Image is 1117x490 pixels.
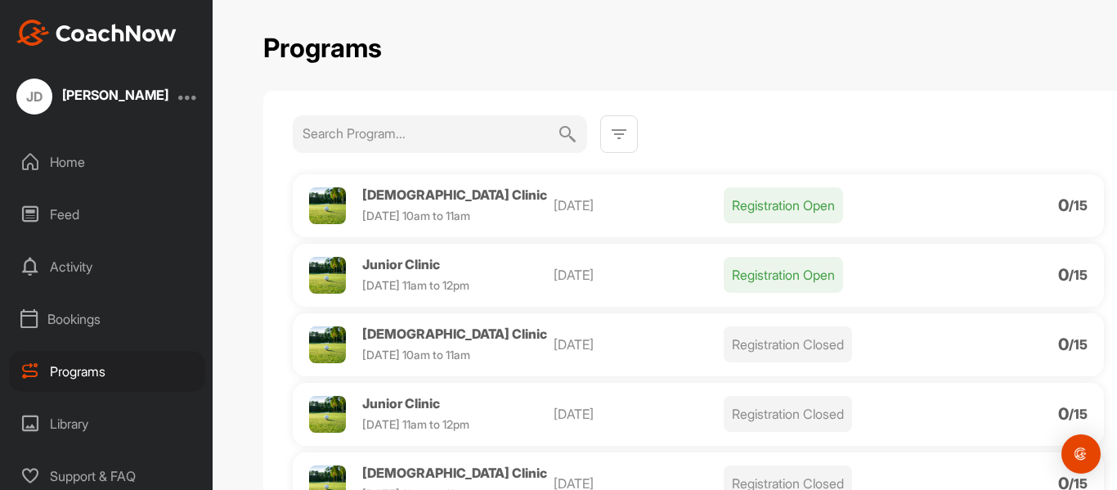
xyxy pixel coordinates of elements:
[1069,407,1088,420] p: / 15
[303,115,558,151] input: Search Program...
[362,326,547,342] span: [DEMOGRAPHIC_DATA] Clinic
[9,351,205,392] div: Programs
[724,396,852,432] p: Registration Closed
[309,187,346,224] img: Profile picture
[62,88,168,101] div: [PERSON_NAME]
[362,465,547,481] span: [DEMOGRAPHIC_DATA] Clinic
[1058,268,1069,281] p: 0
[554,265,724,285] p: [DATE]
[1058,477,1069,490] p: 0
[362,348,470,362] span: [DATE] 10am to 11am
[1069,199,1088,212] p: / 15
[309,257,346,294] img: Profile picture
[263,33,382,65] h2: Programs
[362,395,440,411] span: Junior Clinic
[1058,199,1069,212] p: 0
[9,194,205,235] div: Feed
[1069,268,1088,281] p: / 15
[16,20,177,46] img: CoachNow
[362,209,470,223] span: [DATE] 10am to 11am
[309,326,346,363] img: Profile picture
[1058,407,1069,420] p: 0
[609,124,629,144] img: svg+xml;base64,PHN2ZyB3aWR0aD0iMjQiIGhlaWdodD0iMjQiIHZpZXdCb3g9IjAgMCAyNCAyNCIgZmlsbD0ibm9uZSIgeG...
[9,403,205,444] div: Library
[9,142,205,182] div: Home
[362,187,547,203] span: [DEMOGRAPHIC_DATA] Clinic
[1069,338,1088,351] p: / 15
[16,79,52,115] div: JD
[362,256,440,272] span: Junior Clinic
[724,326,852,362] p: Registration Closed
[724,187,843,223] p: Registration Open
[362,417,469,431] span: [DATE] 11am to 12pm
[9,246,205,287] div: Activity
[1058,338,1069,351] p: 0
[554,404,724,424] p: [DATE]
[554,335,724,354] p: [DATE]
[1061,434,1101,474] div: Open Intercom Messenger
[554,196,724,215] p: [DATE]
[309,396,346,433] img: Profile picture
[362,278,469,292] span: [DATE] 11am to 12pm
[558,115,577,153] img: svg+xml;base64,PHN2ZyB3aWR0aD0iMjQiIGhlaWdodD0iMjQiIHZpZXdCb3g9IjAgMCAyNCAyNCIgZmlsbD0ibm9uZSIgeG...
[724,257,843,293] p: Registration Open
[1069,477,1088,490] p: / 15
[9,299,205,339] div: Bookings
